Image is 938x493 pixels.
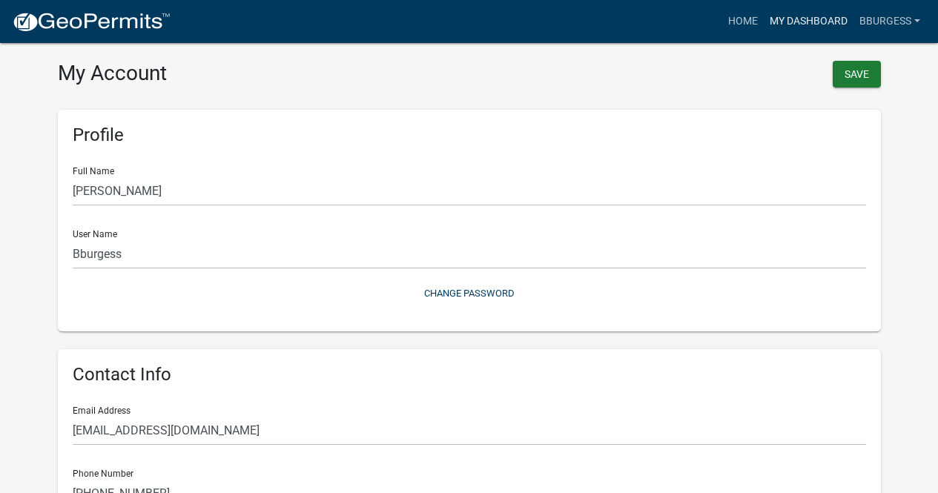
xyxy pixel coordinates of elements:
[764,7,853,36] a: My Dashboard
[73,125,866,146] h6: Profile
[833,61,881,87] button: Save
[73,364,866,386] h6: Contact Info
[73,281,866,305] button: Change Password
[722,7,764,36] a: Home
[58,61,458,86] h3: My Account
[853,7,926,36] a: Bburgess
